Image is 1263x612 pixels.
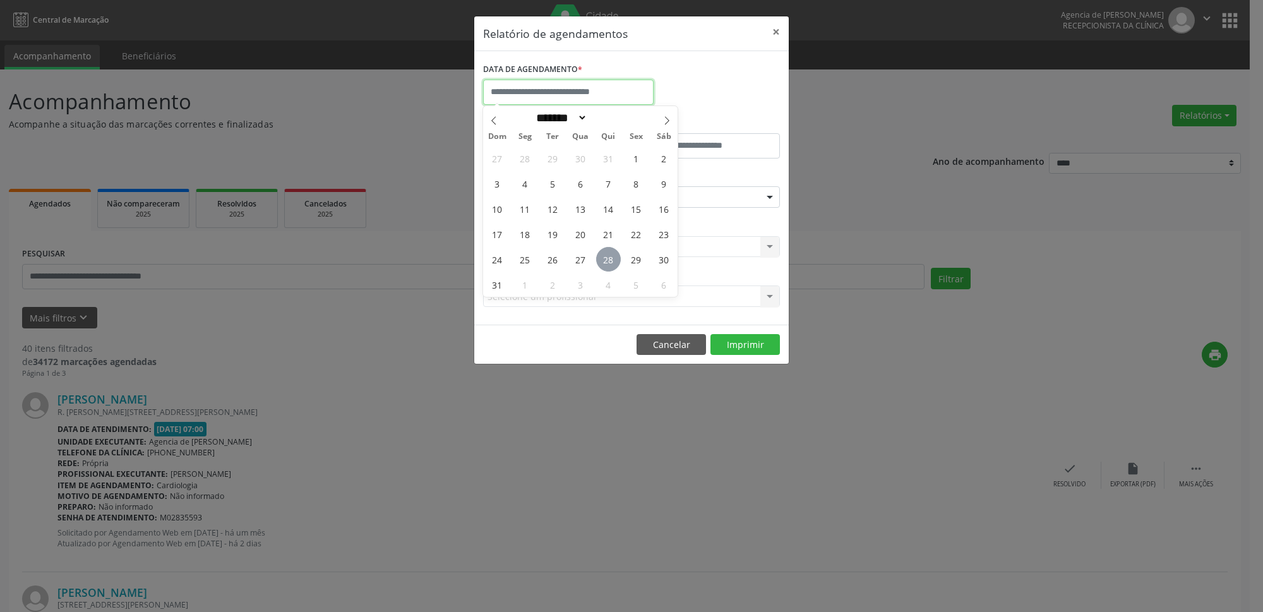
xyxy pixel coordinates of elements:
span: Agosto 13, 2025 [568,196,593,221]
span: Agosto 21, 2025 [596,222,621,246]
span: Setembro 5, 2025 [624,272,649,297]
button: Cancelar [637,334,706,356]
span: Setembro 1, 2025 [513,272,537,297]
span: Agosto 7, 2025 [596,171,621,196]
span: Seg [511,133,539,141]
span: Agosto 15, 2025 [624,196,649,221]
input: Year [587,111,629,124]
span: Agosto 4, 2025 [513,171,537,196]
span: Agosto 12, 2025 [541,196,565,221]
span: Julho 31, 2025 [596,146,621,171]
span: Agosto 30, 2025 [652,247,676,272]
span: Agosto 31, 2025 [485,272,510,297]
select: Month [532,111,587,124]
span: Qui [594,133,622,141]
span: Agosto 1, 2025 [624,146,649,171]
span: Julho 28, 2025 [513,146,537,171]
span: Setembro 6, 2025 [652,272,676,297]
span: Agosto 22, 2025 [624,222,649,246]
span: Agosto 27, 2025 [568,247,593,272]
label: DATA DE AGENDAMENTO [483,60,582,80]
span: Agosto 10, 2025 [485,196,510,221]
button: Imprimir [710,334,780,356]
span: Agosto 5, 2025 [541,171,565,196]
span: Agosto 14, 2025 [596,196,621,221]
span: Ter [539,133,566,141]
span: Agosto 29, 2025 [624,247,649,272]
span: Agosto 16, 2025 [652,196,676,221]
span: Setembro 4, 2025 [596,272,621,297]
span: Sáb [650,133,678,141]
span: Agosto 2, 2025 [652,146,676,171]
span: Agosto 23, 2025 [652,222,676,246]
h5: Relatório de agendamentos [483,25,628,42]
button: Close [763,16,789,47]
span: Julho 27, 2025 [485,146,510,171]
label: ATÉ [635,114,780,133]
span: Agosto 19, 2025 [541,222,565,246]
span: Agosto 9, 2025 [652,171,676,196]
span: Setembro 2, 2025 [541,272,565,297]
span: Agosto 24, 2025 [485,247,510,272]
span: Agosto 18, 2025 [513,222,537,246]
span: Agosto 3, 2025 [485,171,510,196]
span: Agosto 6, 2025 [568,171,593,196]
span: Agosto 25, 2025 [513,247,537,272]
span: Agosto 28, 2025 [596,247,621,272]
span: Agosto 8, 2025 [624,171,649,196]
span: Dom [483,133,511,141]
span: Julho 30, 2025 [568,146,593,171]
span: Agosto 20, 2025 [568,222,593,246]
span: Agosto 17, 2025 [485,222,510,246]
span: Sex [622,133,650,141]
span: Agosto 11, 2025 [513,196,537,221]
span: Qua [566,133,594,141]
span: Setembro 3, 2025 [568,272,593,297]
span: Julho 29, 2025 [541,146,565,171]
span: Agosto 26, 2025 [541,247,565,272]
